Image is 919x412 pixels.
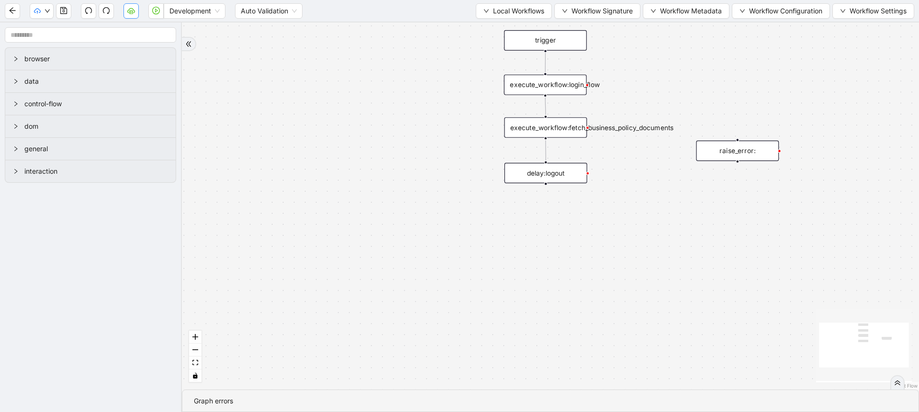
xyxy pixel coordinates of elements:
[24,166,168,177] span: interaction
[504,30,587,51] div: trigger
[643,3,729,19] button: downWorkflow Metadata
[504,75,587,95] div: execute_workflow:login_flow
[696,141,779,161] div: raise_error:
[740,8,745,14] span: down
[85,7,92,14] span: undo
[504,117,587,138] div: execute_workflow:fetch_business_policy_documents
[30,3,54,19] button: cloud-uploaddown
[493,6,544,16] span: Local Workflows
[24,54,168,64] span: browser
[189,369,202,382] button: toggle interactivity
[732,3,830,19] button: downWorkflow Configuration
[24,76,168,87] span: data
[562,8,568,14] span: down
[572,6,633,16] span: Workflow Signature
[13,123,19,129] span: right
[696,141,779,161] div: raise_error:plus-circle
[504,163,587,183] div: delay:logout
[13,101,19,107] span: right
[123,3,139,19] button: cloud-server
[102,7,110,14] span: redo
[504,163,587,183] div: delay:logoutplus-circle
[81,3,96,19] button: undo
[9,7,16,14] span: arrow-left
[99,3,114,19] button: redo
[554,3,640,19] button: downWorkflow Signature
[730,169,744,183] span: plus-circle
[5,138,176,160] div: general
[483,8,489,14] span: down
[832,3,914,19] button: downWorkflow Settings
[127,7,135,14] span: cloud-server
[850,6,907,16] span: Workflow Settings
[893,383,918,389] a: React Flow attribution
[169,4,220,18] span: Development
[241,4,297,18] span: Auto Validation
[189,356,202,369] button: fit view
[34,8,41,14] span: cloud-upload
[650,8,656,14] span: down
[539,191,553,205] span: plus-circle
[13,56,19,62] span: right
[60,7,67,14] span: save
[24,144,168,154] span: general
[148,3,164,19] button: play-circle
[185,41,192,47] span: double-right
[5,115,176,137] div: dom
[5,3,20,19] button: arrow-left
[189,331,202,344] button: zoom in
[152,7,160,14] span: play-circle
[5,93,176,115] div: control-flow
[45,8,50,14] span: down
[5,48,176,70] div: browser
[56,3,71,19] button: save
[5,160,176,182] div: interaction
[194,396,907,406] div: Graph errors
[476,3,552,19] button: downLocal Workflows
[5,70,176,92] div: data
[189,344,202,356] button: zoom out
[13,168,19,174] span: right
[13,78,19,84] span: right
[660,6,722,16] span: Workflow Metadata
[24,121,168,132] span: dom
[894,379,901,386] span: double-right
[840,8,846,14] span: down
[13,146,19,152] span: right
[545,97,546,115] g: Edge from execute_workflow:login_flow to execute_workflow:fetch_business_policy_documents
[749,6,822,16] span: Workflow Configuration
[24,99,168,109] span: control-flow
